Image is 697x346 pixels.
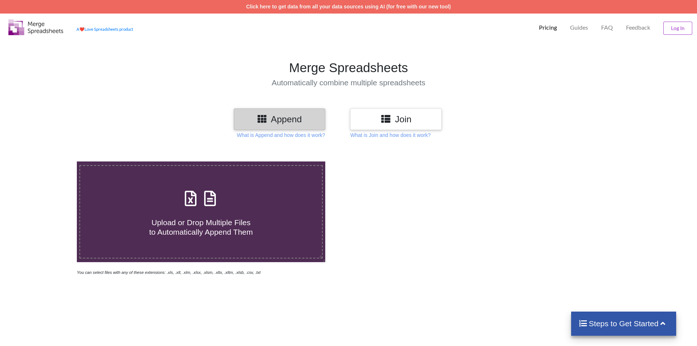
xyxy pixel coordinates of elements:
a: AheartLove Spreadsheets product [76,27,133,31]
img: Logo.png [8,19,63,35]
p: Guides [570,24,588,31]
p: FAQ [601,24,613,31]
button: Log In [663,22,692,35]
h3: Join [356,114,436,124]
span: Upload or Drop Multiple Files to Automatically Append Them [149,218,253,236]
p: What is Join and how does it work? [350,131,430,139]
h4: Steps to Get Started [578,319,669,328]
span: Feedback [626,25,650,30]
span: heart [79,27,85,31]
h3: Append [239,114,320,124]
i: You can select files with any of these extensions: .xls, .xlt, .xlm, .xlsx, .xlsm, .xltx, .xltm, ... [77,270,261,275]
p: What is Append and how does it work? [237,131,325,139]
p: Pricing [539,24,557,31]
a: Click here to get data from all your data sources using AI (for free with our new tool) [246,4,451,10]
